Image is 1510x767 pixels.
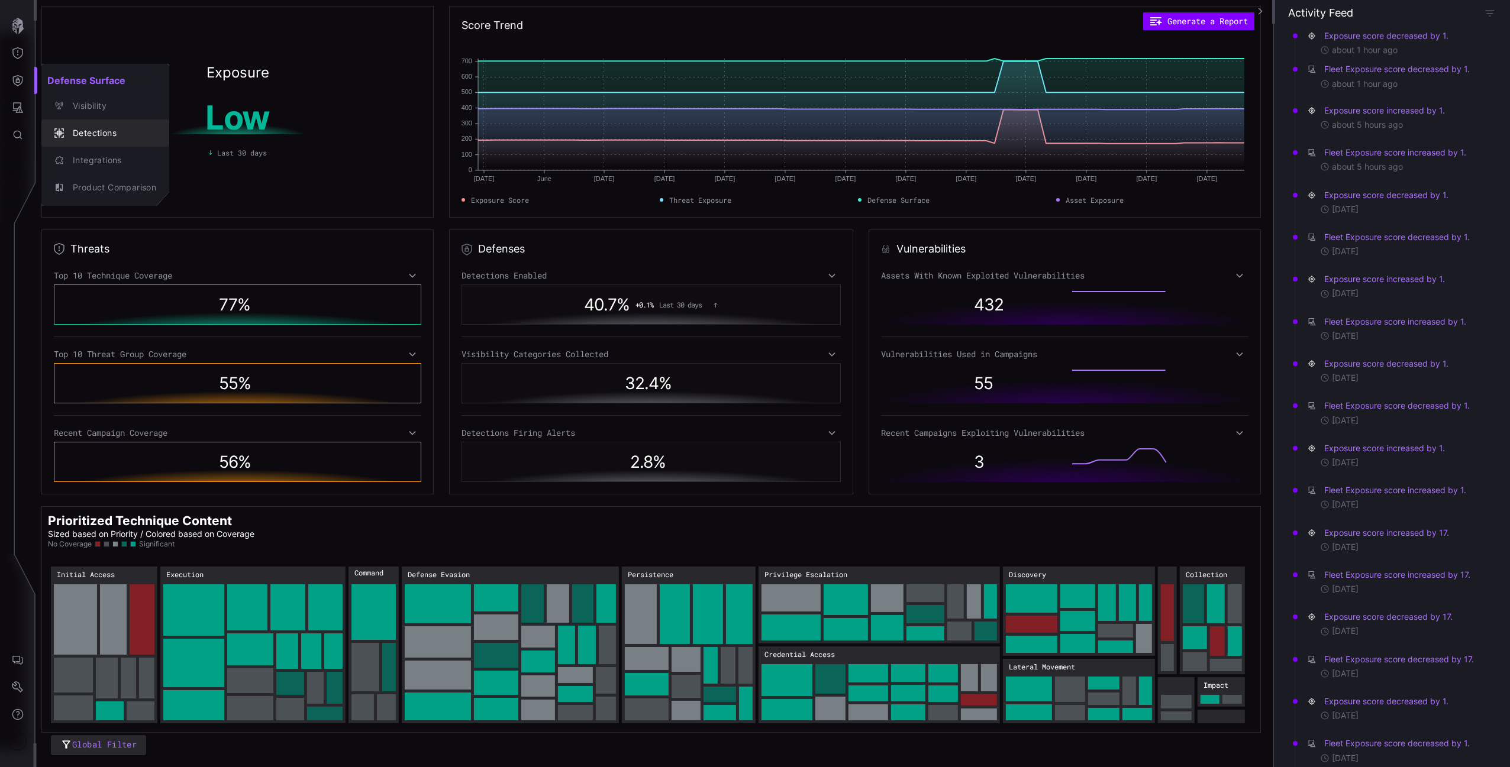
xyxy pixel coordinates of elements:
[41,174,169,201] button: Product Comparison
[41,69,169,92] h2: Defense Surface
[67,126,156,141] div: Detections
[67,153,156,168] div: Integrations
[41,147,169,174] button: Integrations
[67,180,156,195] div: Product Comparison
[67,99,156,114] div: Visibility
[41,119,169,147] button: Detections
[41,92,169,119] button: Visibility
